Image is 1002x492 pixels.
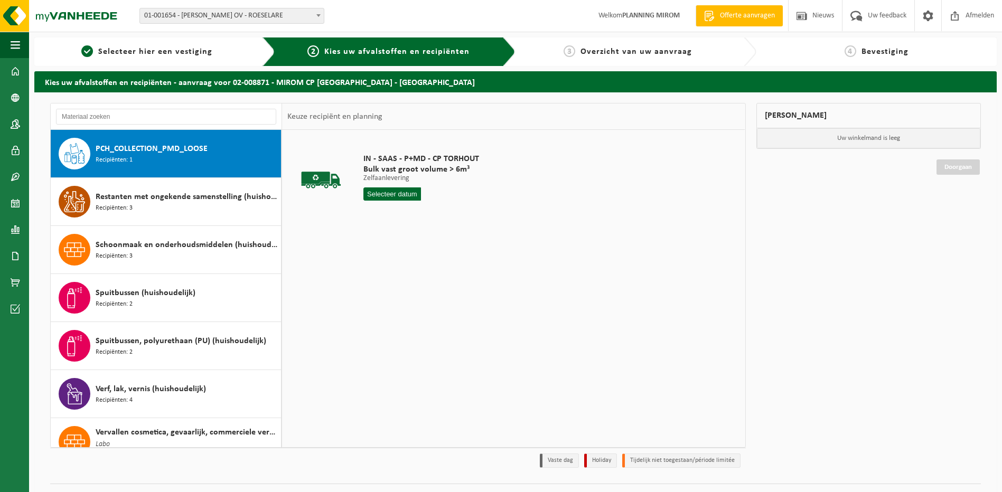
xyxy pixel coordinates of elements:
[622,12,680,20] strong: PLANNING MIROM
[140,8,324,23] span: 01-001654 - MIROM ROESELARE OV - ROESELARE
[96,251,133,261] span: Recipiënten: 3
[81,45,93,57] span: 1
[363,175,479,182] p: Zelfaanlevering
[96,287,195,299] span: Spuitbussen (huishoudelijk)
[363,154,479,164] span: IN - SAAS - P+MD - CP TORHOUT
[51,130,282,178] button: PCH_COLLECTION_PMD_LOOSE Recipiënten: 1
[96,203,133,213] span: Recipiënten: 3
[96,426,278,439] span: Vervallen cosmetica, gevaarlijk, commerciele verpakking (huishoudelijk)
[363,164,479,175] span: Bulk vast groot volume > 6m³
[717,11,778,21] span: Offerte aanvragen
[861,48,909,56] span: Bevestiging
[584,453,617,468] li: Holiday
[756,103,981,128] div: [PERSON_NAME]
[564,45,575,57] span: 3
[139,8,324,24] span: 01-001654 - MIROM ROESELARE OV - ROESELARE
[937,159,980,175] a: Doorgaan
[51,226,282,274] button: Schoonmaak en onderhoudsmiddelen (huishoudelijk) Recipiënten: 3
[845,45,856,57] span: 4
[51,370,282,418] button: Verf, lak, vernis (huishoudelijk) Recipiënten: 4
[307,45,319,57] span: 2
[96,143,208,155] span: PCH_COLLECTION_PMD_LOOSE
[51,178,282,226] button: Restanten met ongekende samenstelling (huishoudelijk) Recipiënten: 3
[580,48,692,56] span: Overzicht van uw aanvraag
[34,71,997,92] h2: Kies uw afvalstoffen en recipiënten - aanvraag voor 02-008871 - MIROM CP [GEOGRAPHIC_DATA] - [GEO...
[96,439,110,450] span: Labo
[51,418,282,469] button: Vervallen cosmetica, gevaarlijk, commerciele verpakking (huishoudelijk) Labo
[96,239,278,251] span: Schoonmaak en onderhoudsmiddelen (huishoudelijk)
[757,128,981,148] p: Uw winkelmand is leeg
[96,395,133,405] span: Recipiënten: 4
[363,187,422,201] input: Selecteer datum
[56,109,276,125] input: Materiaal zoeken
[540,453,579,468] li: Vaste dag
[96,299,133,309] span: Recipiënten: 2
[324,48,470,56] span: Kies uw afvalstoffen en recipiënten
[282,103,388,130] div: Keuze recipiënt en planning
[696,5,783,26] a: Offerte aanvragen
[98,48,212,56] span: Selecteer hier een vestiging
[51,322,282,370] button: Spuitbussen, polyurethaan (PU) (huishoudelijk) Recipiënten: 2
[40,45,254,58] a: 1Selecteer hier een vestiging
[622,453,741,468] li: Tijdelijk niet toegestaan/période limitée
[96,191,278,203] span: Restanten met ongekende samenstelling (huishoudelijk)
[96,347,133,357] span: Recipiënten: 2
[96,383,206,395] span: Verf, lak, vernis (huishoudelijk)
[96,155,133,165] span: Recipiënten: 1
[51,274,282,322] button: Spuitbussen (huishoudelijk) Recipiënten: 2
[96,335,266,347] span: Spuitbussen, polyurethaan (PU) (huishoudelijk)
